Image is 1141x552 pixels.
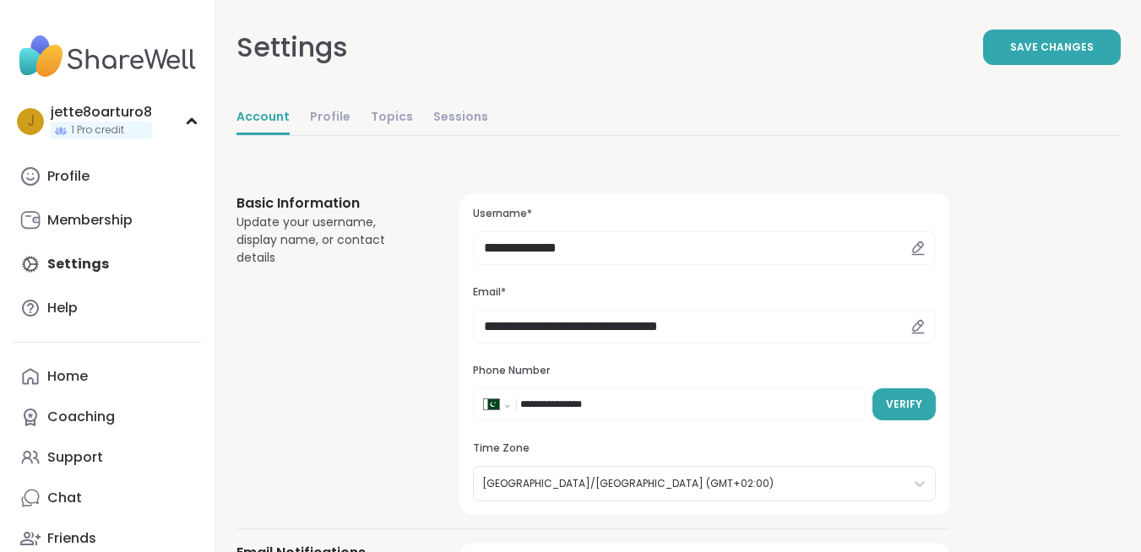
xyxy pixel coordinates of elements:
[236,27,348,68] div: Settings
[71,123,124,138] span: 1 Pro credit
[983,30,1121,65] button: Save Changes
[473,364,936,378] h3: Phone Number
[14,356,202,397] a: Home
[47,167,90,186] div: Profile
[14,288,202,328] a: Help
[1010,40,1094,55] span: Save Changes
[47,489,82,507] div: Chat
[236,193,419,214] h3: Basic Information
[47,367,88,386] div: Home
[51,103,152,122] div: jette8oarturo8
[47,408,115,426] div: Coaching
[473,285,936,300] h3: Email*
[473,207,936,221] h3: Username*
[47,211,133,230] div: Membership
[14,156,202,197] a: Profile
[14,478,202,518] a: Chat
[47,448,103,467] div: Support
[47,299,78,317] div: Help
[47,529,96,548] div: Friends
[371,101,413,135] a: Topics
[886,397,922,412] span: Verify
[14,437,202,478] a: Support
[236,101,290,135] a: Account
[872,388,936,420] button: Verify
[236,214,419,267] div: Update your username, display name, or contact details
[433,101,488,135] a: Sessions
[14,397,202,437] a: Coaching
[473,441,936,456] h3: Time Zone
[27,111,35,133] span: j
[14,27,202,86] img: ShareWell Nav Logo
[14,200,202,241] a: Membership
[310,101,350,135] a: Profile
